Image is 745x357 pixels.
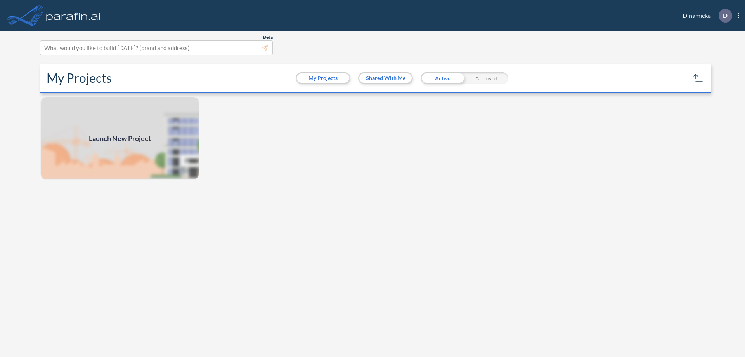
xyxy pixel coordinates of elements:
[723,12,728,19] p: D
[359,73,412,83] button: Shared With Me
[692,72,705,84] button: sort
[671,9,739,23] div: Dinamicka
[464,72,508,84] div: Archived
[40,96,199,180] a: Launch New Project
[40,96,199,180] img: add
[421,72,464,84] div: Active
[297,73,349,83] button: My Projects
[263,34,273,40] span: Beta
[47,71,112,85] h2: My Projects
[89,133,151,144] span: Launch New Project
[45,8,102,23] img: logo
